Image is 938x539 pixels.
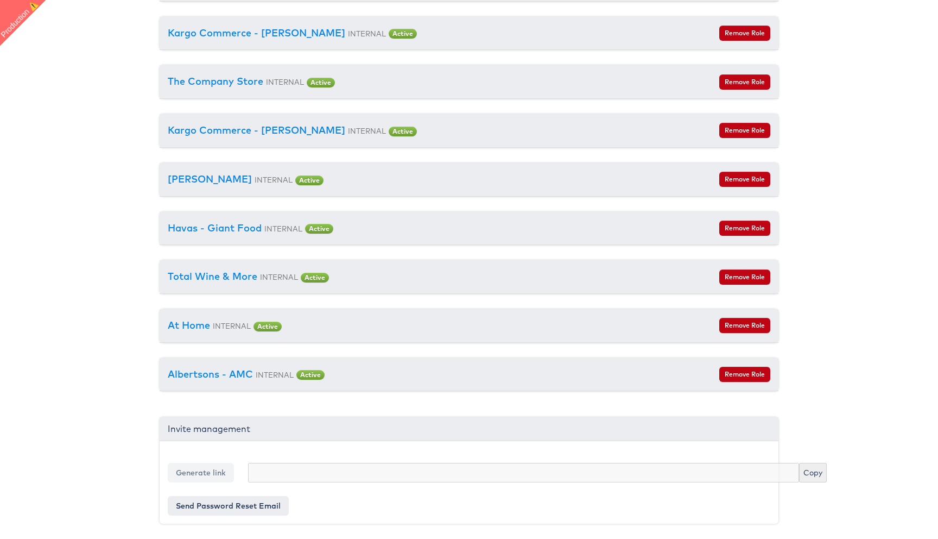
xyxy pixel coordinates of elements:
[719,26,770,41] button: Remove Role
[719,123,770,138] button: Remove Role
[168,124,345,136] a: Kargo Commerce - [PERSON_NAME]
[389,29,417,39] span: Active
[168,463,234,482] button: Generate link
[168,75,263,87] a: The Company Store
[260,272,298,281] small: INTERNAL
[301,273,329,283] span: Active
[719,269,770,285] button: Remove Role
[168,173,252,185] a: [PERSON_NAME]
[389,127,417,136] span: Active
[168,368,253,380] a: Albertsons - AMC
[253,322,282,331] span: Active
[348,29,386,38] small: INTERNAL
[160,417,778,441] div: Invite management
[255,175,293,184] small: INTERNAL
[168,496,289,516] button: Send Password Reset Email
[168,270,257,283] a: Total Wine & More
[719,172,770,187] button: Remove Role
[799,463,827,482] button: Copy
[305,224,333,234] span: Active
[168,319,210,331] a: At Home
[348,126,386,135] small: INTERNAL
[168,27,345,39] a: Kargo Commerce - [PERSON_NAME]
[266,77,304,86] small: INTERNAL
[307,78,335,87] span: Active
[295,176,324,185] span: Active
[256,370,294,379] small: INTERNAL
[168,222,262,234] a: Havas - Giant Food
[719,221,770,236] button: Remove Role
[719,74,770,90] button: Remove Role
[719,318,770,333] button: Remove Role
[296,370,325,380] span: Active
[719,367,770,382] button: Remove Role
[264,224,302,233] small: INTERNAL
[213,321,251,330] small: INTERNAL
